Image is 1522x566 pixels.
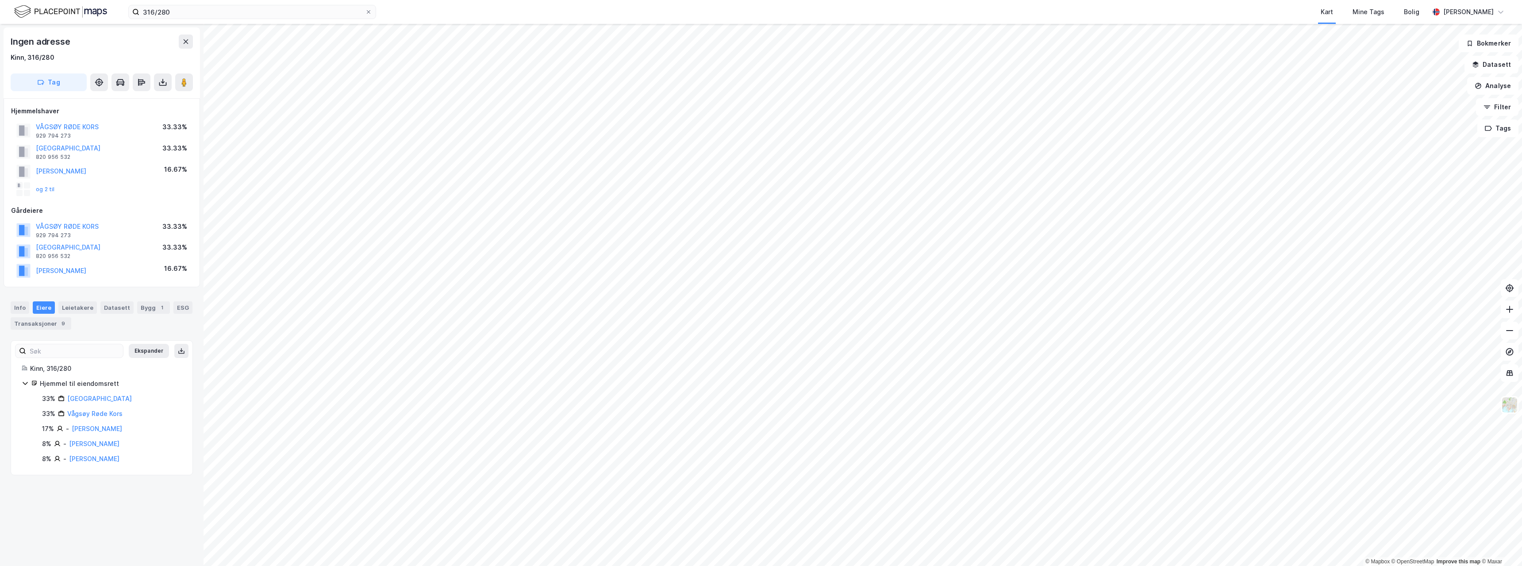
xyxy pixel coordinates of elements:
div: - [63,439,66,449]
div: 1 [158,303,166,312]
button: Ekspander [129,344,169,358]
div: Bygg [137,301,170,314]
div: Transaksjoner [11,317,71,330]
div: 16.67% [164,164,187,175]
div: Kinn, 316/280 [11,52,54,63]
a: [PERSON_NAME] [69,455,119,462]
div: Eiere [33,301,55,314]
div: Kinn, 316/280 [30,363,182,374]
div: 33.33% [162,221,187,232]
div: 929 794 273 [36,232,71,239]
div: 929 794 273 [36,132,71,139]
div: 33.33% [162,122,187,132]
div: - [66,424,69,434]
div: 820 956 532 [36,154,70,161]
a: Improve this map [1437,558,1480,565]
div: Hjemmelshaver [11,106,192,116]
div: ESG [173,301,192,314]
div: Gårdeiere [11,205,192,216]
button: Datasett [1464,56,1518,73]
div: [PERSON_NAME] [1443,7,1494,17]
button: Filter [1476,98,1518,116]
div: 33% [42,408,55,419]
iframe: Chat Widget [1478,524,1522,566]
button: Tags [1477,119,1518,137]
div: Bolig [1404,7,1419,17]
button: Analyse [1467,77,1518,95]
div: 33% [42,393,55,404]
a: Vågsøy Røde Kors [67,410,123,417]
input: Søk [26,344,123,358]
a: [PERSON_NAME] [69,440,119,447]
div: 33.33% [162,143,187,154]
a: [GEOGRAPHIC_DATA] [67,395,132,402]
img: logo.f888ab2527a4732fd821a326f86c7f29.svg [14,4,107,19]
div: 16.67% [164,263,187,274]
button: Bokmerker [1459,35,1518,52]
div: 8% [42,454,51,464]
img: Z [1501,397,1518,413]
div: 33.33% [162,242,187,253]
input: Søk på adresse, matrikkel, gårdeiere, leietakere eller personer [139,5,365,19]
div: Datasett [100,301,134,314]
a: Mapbox [1365,558,1390,565]
div: Leietakere [58,301,97,314]
div: - [63,454,66,464]
div: Ingen adresse [11,35,72,49]
a: OpenStreetMap [1391,558,1434,565]
div: Hjemmel til eiendomsrett [40,378,182,389]
div: 8% [42,439,51,449]
div: Info [11,301,29,314]
div: 820 956 532 [36,253,70,260]
div: 9 [59,319,68,328]
a: [PERSON_NAME] [72,425,122,432]
div: Kart [1321,7,1333,17]
div: Mine Tags [1353,7,1384,17]
div: 17% [42,424,54,434]
button: Tag [11,73,87,91]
